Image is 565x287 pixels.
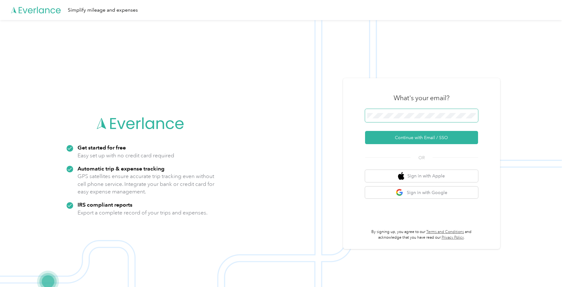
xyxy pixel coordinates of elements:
div: Simplify mileage and expenses [68,6,138,14]
span: OR [411,154,433,161]
img: google logo [396,189,404,197]
p: GPS satellites ensure accurate trip tracking even without cell phone service. Integrate your bank... [78,172,215,196]
a: Terms and Conditions [426,230,464,234]
p: Easy set up with no credit card required [78,152,174,160]
button: google logoSign in with Google [365,187,478,199]
h3: What's your email? [394,94,449,102]
button: Continue with Email / SSO [365,131,478,144]
button: apple logoSign in with Apple [365,170,478,182]
img: apple logo [398,172,404,180]
strong: Automatic trip & expense tracking [78,165,164,172]
a: Privacy Policy [442,235,464,240]
strong: Get started for free [78,144,126,151]
strong: IRS compliant reports [78,201,132,208]
p: By signing up, you agree to our and acknowledge that you have read our . [365,229,478,240]
p: Export a complete record of your trips and expenses. [78,209,207,217]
